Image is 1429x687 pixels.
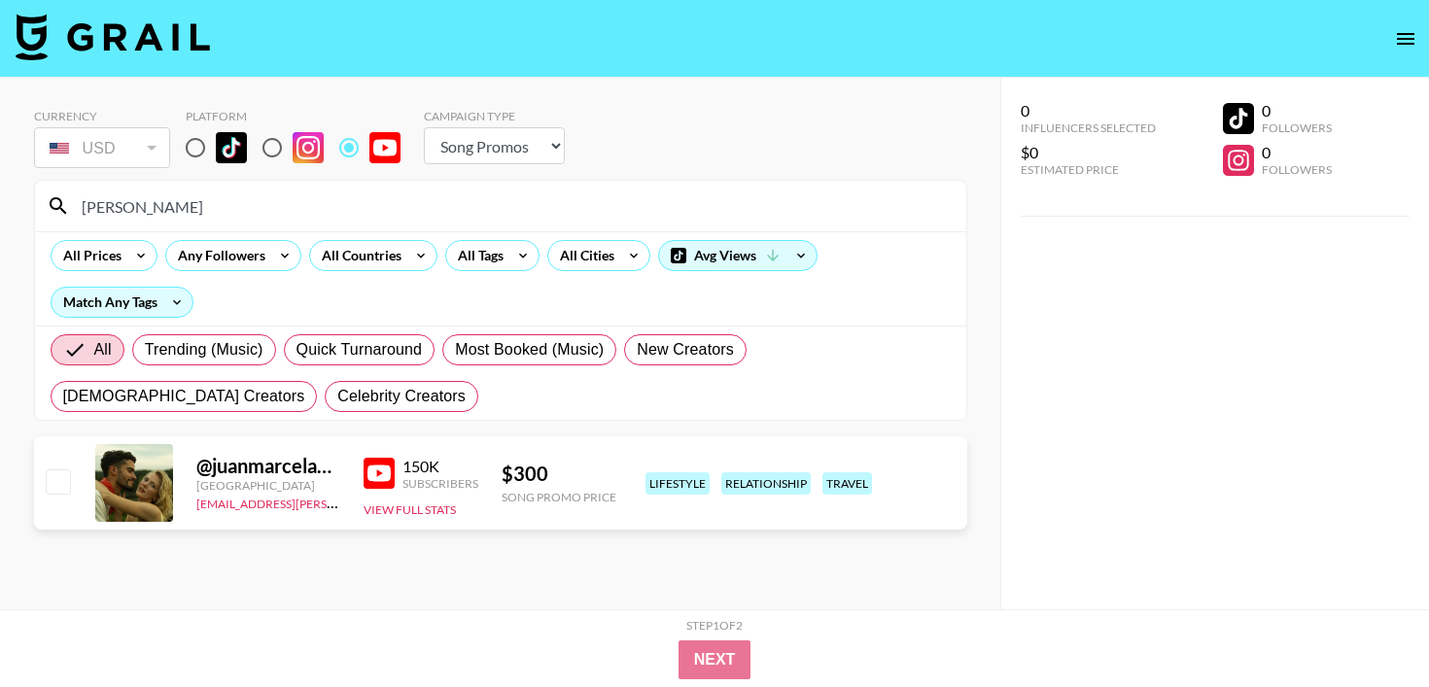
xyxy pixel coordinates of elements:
[63,385,305,408] span: [DEMOGRAPHIC_DATA] Creators
[721,472,811,495] div: relationship
[402,476,478,491] div: Subscribers
[548,241,618,270] div: All Cities
[1021,162,1156,177] div: Estimated Price
[686,618,743,633] div: Step 1 of 2
[196,478,340,493] div: [GEOGRAPHIC_DATA]
[1262,120,1332,135] div: Followers
[196,493,484,511] a: [EMAIL_ADDRESS][PERSON_NAME][DOMAIN_NAME]
[402,457,478,476] div: 150K
[34,123,170,172] div: Currency is locked to USD
[1332,590,1406,664] iframe: Drift Widget Chat Controller
[455,338,604,361] span: Most Booked (Music)
[1021,143,1156,162] div: $0
[502,462,616,486] div: $ 300
[296,338,423,361] span: Quick Turnaround
[1021,101,1156,120] div: 0
[1386,19,1425,58] button: open drawer
[679,640,751,679] button: Next
[446,241,507,270] div: All Tags
[145,338,263,361] span: Trending (Music)
[52,241,125,270] div: All Prices
[502,490,616,504] div: Song Promo Price
[364,502,456,517] button: View Full Stats
[34,109,170,123] div: Currency
[196,454,340,478] div: @ juanmarcelandrhylan
[645,472,710,495] div: lifestyle
[1262,101,1332,120] div: 0
[822,472,872,495] div: travel
[38,131,166,165] div: USD
[637,338,734,361] span: New Creators
[337,385,466,408] span: Celebrity Creators
[1262,162,1332,177] div: Followers
[369,132,401,163] img: YouTube
[52,288,192,317] div: Match Any Tags
[310,241,405,270] div: All Countries
[424,109,565,123] div: Campaign Type
[364,458,395,489] img: YouTube
[216,132,247,163] img: TikTok
[1262,143,1332,162] div: 0
[16,14,210,60] img: Grail Talent
[293,132,324,163] img: Instagram
[70,190,955,222] input: Search by User Name
[659,241,817,270] div: Avg Views
[166,241,269,270] div: Any Followers
[1021,120,1156,135] div: Influencers Selected
[186,109,416,123] div: Platform
[94,338,112,361] span: All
